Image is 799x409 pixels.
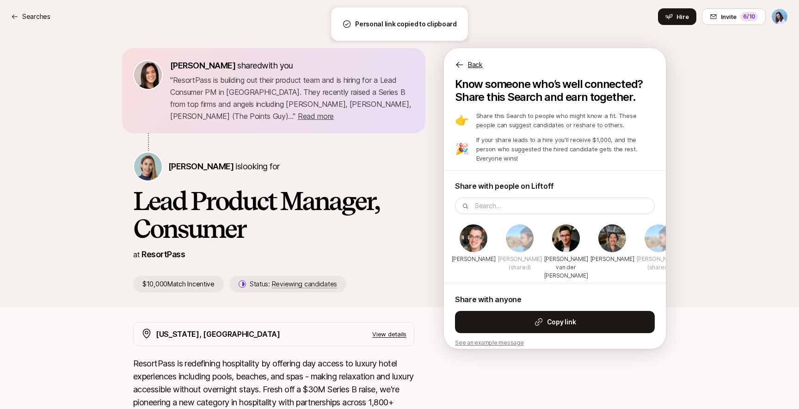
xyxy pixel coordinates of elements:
[640,223,677,275] div: Alex Beltechi (shared)
[547,223,584,284] div: Daniël van der Winden
[455,180,655,192] p: Share with people on Liftoff
[598,224,626,252] img: Anthony Arnold
[772,9,787,25] img: Dan Tase
[658,8,696,25] button: Hire
[134,61,162,89] img: 71d7b91d_d7cb_43b4_a7ea_a9b2f2cc6e03.jpg
[133,248,140,260] p: at
[168,160,279,173] p: is looking for
[156,328,280,340] p: [US_STATE], [GEOGRAPHIC_DATA]
[262,61,293,70] span: with you
[170,59,297,72] p: shared
[134,153,162,180] img: Amy Krym
[452,255,496,263] p: [PERSON_NAME]
[455,115,469,126] p: 👉
[476,135,655,163] p: If your share leads to a hire you'll receive $1,000, and the person who suggested the hired candi...
[544,255,588,280] p: [PERSON_NAME] van der [PERSON_NAME]
[501,223,538,275] div: Alex Beltechi (shared)
[702,8,766,25] button: Invite6/10
[372,329,406,339] p: View details
[22,11,50,22] p: Searches
[460,224,487,252] img: Eric Smith
[133,276,224,292] p: $10,000 Match Incentive
[498,255,542,272] p: [PERSON_NAME] (shared)
[590,255,634,263] p: [PERSON_NAME]
[676,12,689,21] span: Hire
[645,224,672,252] img: Alex Beltechi
[272,280,337,288] span: Reviewing candidates
[455,293,655,305] p: Share with anyone
[168,161,234,171] span: [PERSON_NAME]
[455,78,655,104] p: Know someone who’s well connected? Share this Search and earn together.
[455,339,655,347] p: See an example message
[455,223,492,267] div: Eric Smith
[721,12,737,21] span: Invite
[468,59,483,70] p: Back
[547,316,576,328] strong: Copy link
[355,19,457,30] p: Personal link copied to clipboard
[476,111,655,130] p: Share this Search to people who might know a fit. These people can suggest candidates or reshare ...
[298,112,334,121] span: Read more
[594,223,631,267] div: Anthony Arnold
[637,255,681,272] p: [PERSON_NAME] (shared)
[506,224,534,252] img: Alex Beltechi
[141,249,185,259] a: ResortPass
[475,200,649,211] input: Search...
[170,74,414,122] p: " ResortPass is building out their product team and is hiring for a Lead Consumer PM in [GEOGRAPH...
[771,8,788,25] button: Dan Tase
[455,143,469,155] p: 🎉
[740,12,758,21] div: 6 /10
[455,311,655,333] button: Copy link
[250,279,337,290] p: Status:
[170,61,235,70] span: [PERSON_NAME]
[552,224,580,252] img: Daniël van der Winden
[133,187,414,242] h1: Lead Product Manager, Consumer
